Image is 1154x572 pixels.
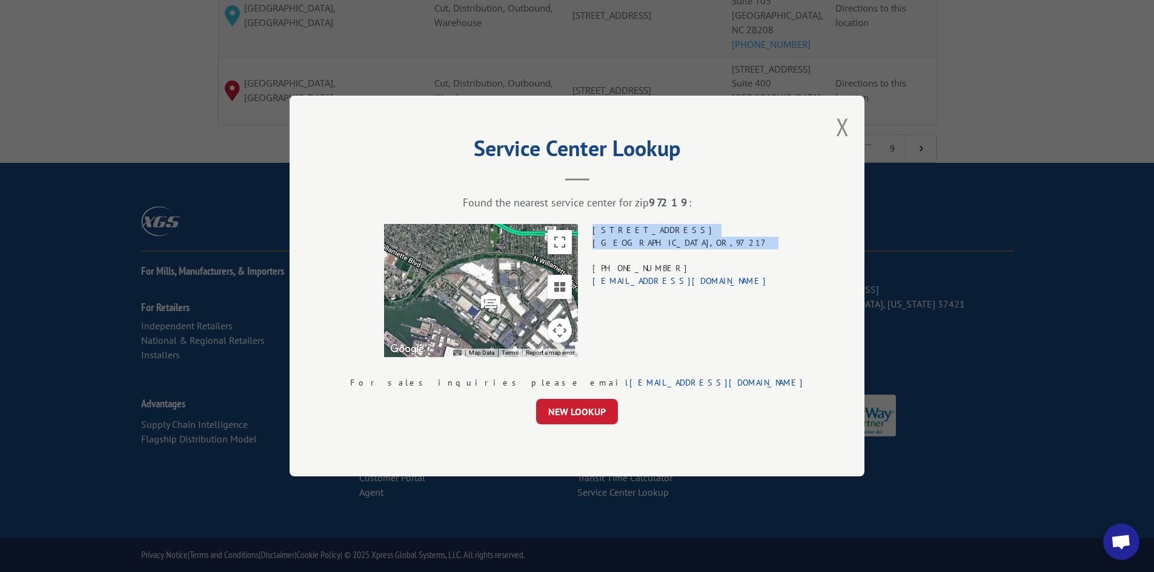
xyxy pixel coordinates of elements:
div: Found the nearest service center for zip : [350,196,804,209]
strong: 97219 [649,196,689,209]
button: Keyboard shortcuts [453,349,462,357]
a: Terms [502,349,519,356]
img: svg%3E [481,291,500,310]
a: [EMAIL_ADDRESS][DOMAIN_NAME] [629,377,804,388]
button: Map camera controls [548,318,572,343]
div: [STREET_ADDRESS] [GEOGRAPHIC_DATA] , OR , 97217 [PHONE_NUMBER] [592,224,770,357]
button: Map Data [469,349,494,357]
button: NEW LOOKUP [536,399,618,424]
button: Toggle fullscreen view [548,230,572,254]
button: Tilt map [548,275,572,299]
a: [EMAIL_ADDRESS][DOMAIN_NAME] [592,275,767,286]
button: Close modal [836,111,849,143]
div: Open chat [1103,524,1139,560]
img: Google [387,341,427,357]
a: Open this area in Google Maps (opens a new window) [387,341,427,357]
h2: Service Center Lookup [350,140,804,163]
div: For sales inquiries please email [350,376,804,389]
a: Report a map error [526,349,574,356]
